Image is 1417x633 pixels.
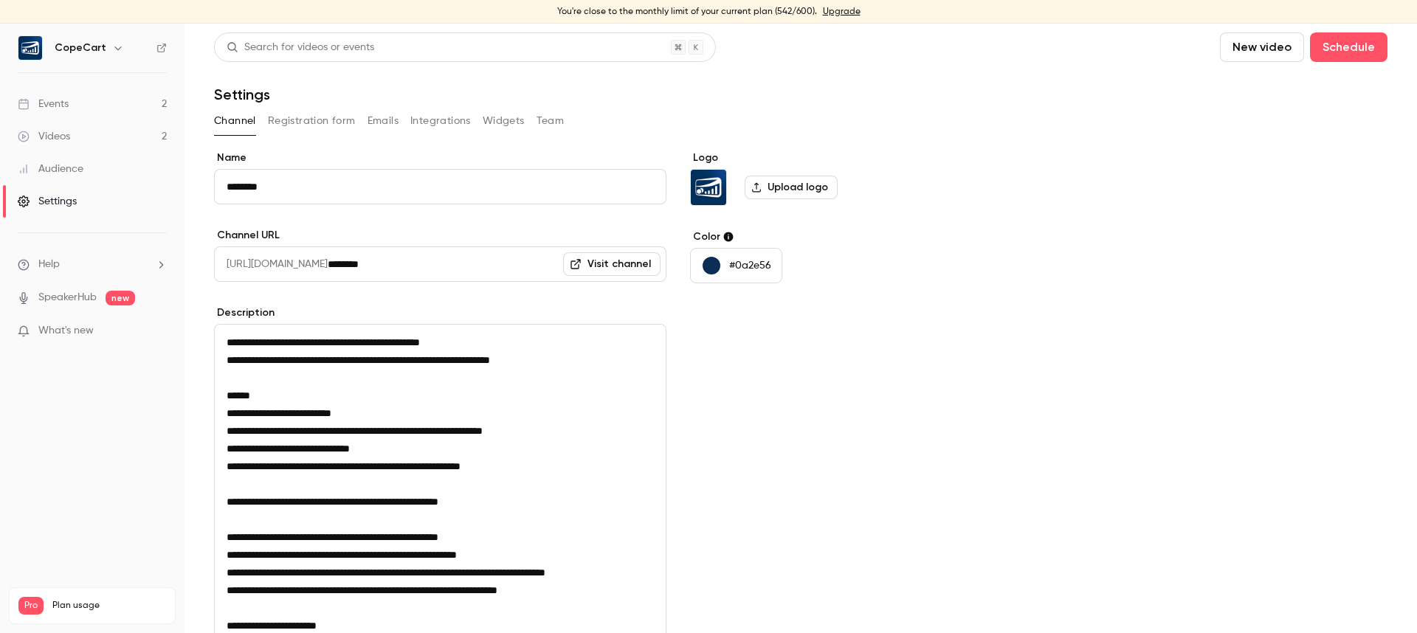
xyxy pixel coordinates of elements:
[691,170,726,205] img: CopeCart
[410,109,471,133] button: Integrations
[690,151,917,165] label: Logo
[18,97,69,111] div: Events
[537,109,565,133] button: Team
[690,151,917,206] section: Logo
[214,109,256,133] button: Channel
[18,162,83,176] div: Audience
[1220,32,1304,62] button: New video
[227,40,374,55] div: Search for videos or events
[368,109,399,133] button: Emails
[18,36,42,60] img: CopeCart
[214,86,270,103] h1: Settings
[214,246,328,282] span: [URL][DOMAIN_NAME]
[38,257,60,272] span: Help
[38,323,94,339] span: What's new
[563,252,661,276] a: Visit channel
[214,151,666,165] label: Name
[214,305,666,320] label: Description
[1310,32,1387,62] button: Schedule
[18,597,44,615] span: Pro
[18,194,77,209] div: Settings
[106,291,135,305] span: new
[52,600,166,612] span: Plan usage
[690,248,782,283] button: #0a2e56
[18,257,167,272] li: help-dropdown-opener
[55,41,106,55] h6: CopeCart
[690,229,917,244] label: Color
[268,109,356,133] button: Registration form
[483,109,525,133] button: Widgets
[214,228,666,243] label: Channel URL
[823,6,861,18] a: Upgrade
[745,176,838,199] label: Upload logo
[18,129,70,144] div: Videos
[729,258,771,273] p: #0a2e56
[38,290,97,305] a: SpeakerHub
